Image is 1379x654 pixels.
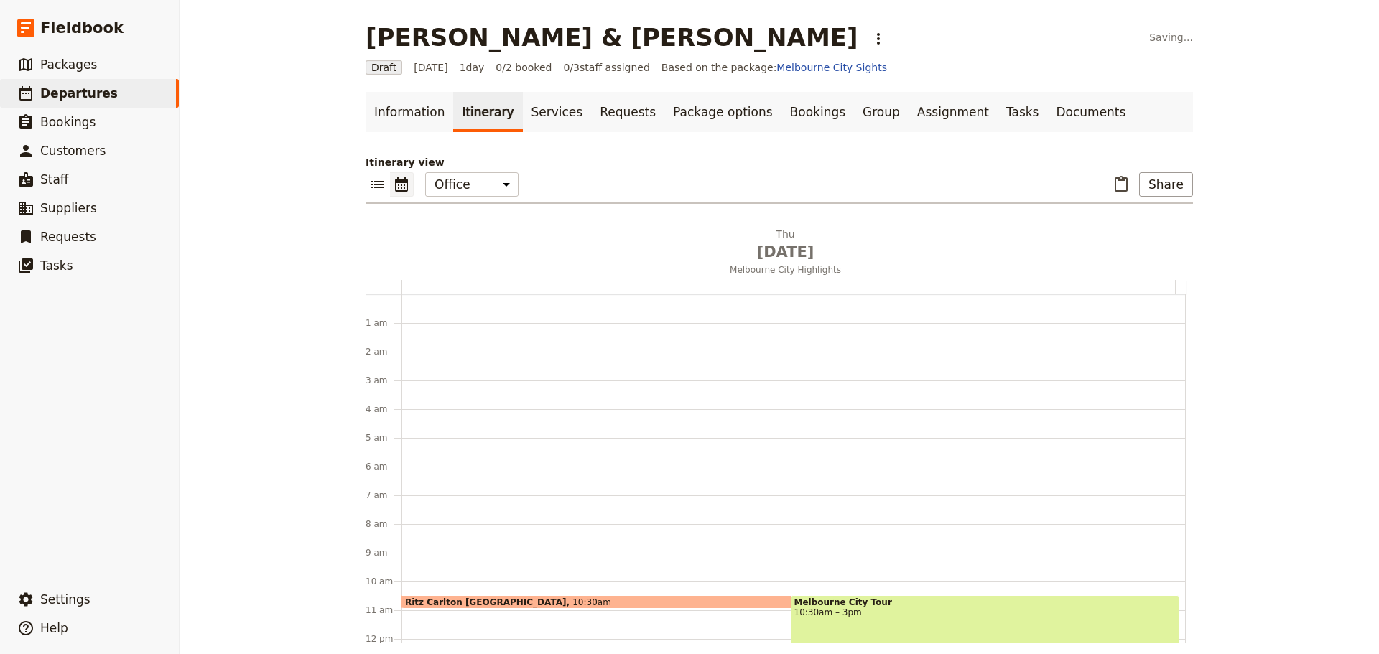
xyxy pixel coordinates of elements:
span: [DATE] [414,60,447,75]
span: Suppliers [40,201,97,215]
div: 10 am [366,576,401,587]
span: 0 / 3 staff assigned [563,60,649,75]
div: 1 am [366,317,401,329]
a: Services [523,92,592,132]
a: Melbourne City Sights [776,62,887,73]
div: 7 am [366,490,401,501]
div: 6 am [366,461,401,472]
span: 1 day [460,60,485,75]
span: Bookings [40,115,96,129]
div: 5 am [366,432,401,444]
div: 3 am [366,375,401,386]
span: 10:30am [572,597,611,607]
a: Information [366,92,453,132]
div: 8 am [366,518,401,530]
span: 10:30am – 3pm [794,607,1176,617]
div: Ritz Carlton [GEOGRAPHIC_DATA]10:30am [401,595,1063,609]
a: Assignment [909,92,998,132]
button: Share [1139,172,1193,197]
a: Bookings [781,92,854,132]
span: 0/2 booked [496,60,552,75]
span: Departures [40,86,118,101]
a: Tasks [998,92,1048,132]
div: 4 am [366,403,401,415]
span: Customers [40,144,106,158]
a: Group [854,92,909,132]
div: Saving... [1149,30,1193,45]
span: Packages [40,57,97,72]
div: 11 am [366,604,401,616]
button: Calendar view [390,172,414,197]
span: [DATE] [407,241,1164,263]
span: Tasks [40,258,73,273]
span: Draft [366,60,402,75]
button: Thu [DATE]Melbourne City Highlights [401,227,1175,280]
span: Requests [40,230,96,244]
span: Help [40,621,68,635]
button: Actions [866,27,891,51]
button: Paste itinerary item [1109,172,1133,197]
div: 12 pm [366,633,401,645]
a: Documents [1047,92,1134,132]
span: Based on the package: [661,60,887,75]
span: Fieldbook [40,17,124,39]
span: Melbourne City Tour [794,597,1176,607]
button: List view [366,172,390,197]
div: 2 am [366,346,401,358]
span: Settings [40,592,90,607]
a: Itinerary [453,92,522,132]
h2: Thu [407,227,1164,263]
p: Itinerary view [366,155,1193,169]
span: Ritz Carlton [GEOGRAPHIC_DATA] [405,597,572,607]
a: Package options [664,92,781,132]
span: Melbourne City Highlights [401,264,1169,276]
div: 9 am [366,547,401,559]
span: Staff [40,172,69,187]
a: Requests [591,92,664,132]
h1: [PERSON_NAME] & [PERSON_NAME] [366,23,858,52]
